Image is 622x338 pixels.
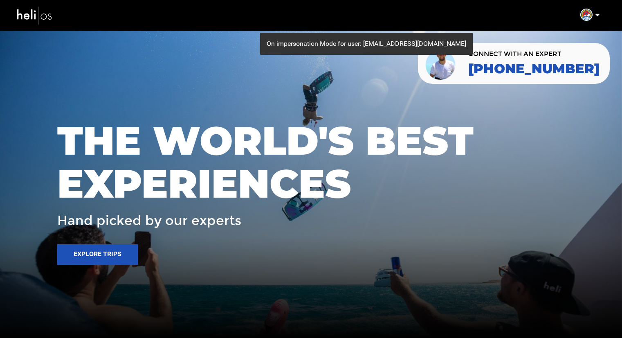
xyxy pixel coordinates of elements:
button: Explore Trips [57,244,138,265]
span: CONNECT WITH AN EXPERT [468,51,600,57]
img: b7c9005a67764c1fdc1ea0aaa7ccaed8.png [580,9,593,21]
span: THE WORLD'S BEST EXPERIENCES [57,119,565,205]
a: [PHONE_NUMBER] [468,61,600,76]
div: On impersonation Mode for user: [EMAIL_ADDRESS][DOMAIN_NAME] [260,33,473,55]
span: Hand picked by our experts [57,214,241,228]
img: contact our team [424,46,458,81]
img: heli-logo [16,5,53,26]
